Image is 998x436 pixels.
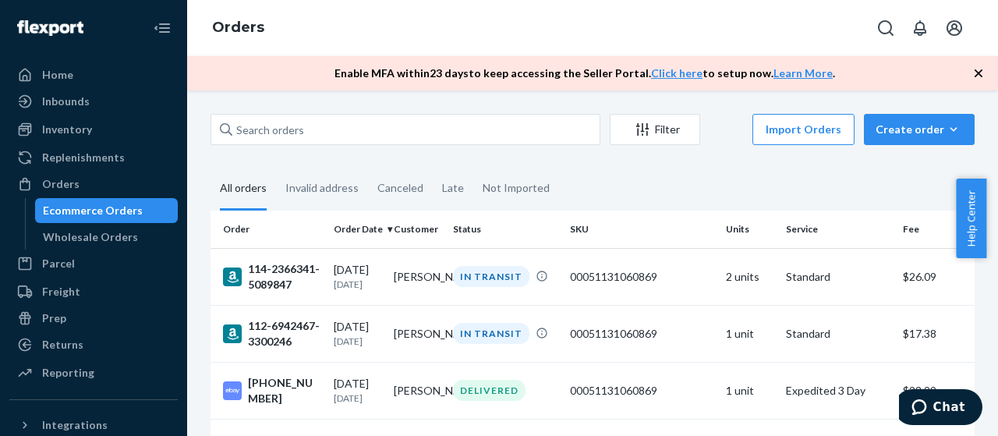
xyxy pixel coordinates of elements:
[334,335,381,348] p: [DATE]
[9,62,178,87] a: Home
[870,12,901,44] button: Open Search Box
[334,319,381,348] div: [DATE]
[9,89,178,114] a: Inbounds
[720,362,780,419] td: 1 unit
[334,376,381,405] div: [DATE]
[223,318,321,349] div: 112-6942467-3300246
[35,225,179,250] a: Wholesale Orders
[200,5,277,51] ol: breadcrumbs
[42,284,80,300] div: Freight
[9,251,178,276] a: Parcel
[42,94,90,109] div: Inbounds
[453,266,529,287] div: IN TRANSIT
[327,211,388,248] th: Order Date
[9,332,178,357] a: Returns
[285,168,359,208] div: Invalid address
[17,20,83,36] img: Flexport logo
[939,12,970,44] button: Open account menu
[720,211,780,248] th: Units
[904,12,936,44] button: Open notifications
[42,176,80,192] div: Orders
[786,269,890,285] p: Standard
[864,114,975,145] button: Create order
[570,383,713,399] div: 00051131060869
[9,279,178,304] a: Freight
[720,248,780,305] td: 2 units
[9,172,178,197] a: Orders
[9,145,178,170] a: Replenishments
[956,179,986,258] button: Help Center
[610,114,700,145] button: Filter
[453,323,529,344] div: IN TRANSIT
[780,211,897,248] th: Service
[223,375,321,406] div: [PHONE_NUMBER]
[9,306,178,331] a: Prep
[447,211,564,248] th: Status
[377,168,423,208] div: Canceled
[42,417,108,433] div: Integrations
[211,114,600,145] input: Search orders
[388,305,448,362] td: [PERSON_NAME]
[42,337,83,353] div: Returns
[334,278,381,291] p: [DATE]
[42,150,125,165] div: Replenishments
[220,168,267,211] div: All orders
[42,310,66,326] div: Prep
[334,392,381,405] p: [DATE]
[570,269,713,285] div: 00051131060869
[9,117,178,142] a: Inventory
[334,66,835,81] p: Enable MFA within 23 days to keep accessing the Seller Portal. to setup now. .
[773,66,833,80] a: Learn More
[752,114,855,145] button: Import Orders
[651,66,702,80] a: Click here
[897,362,990,419] td: $22.99
[897,248,990,305] td: $26.09
[42,256,75,271] div: Parcel
[334,262,381,291] div: [DATE]
[394,222,441,236] div: Customer
[42,122,92,137] div: Inventory
[876,122,963,137] div: Create order
[9,360,178,385] a: Reporting
[35,198,179,223] a: Ecommerce Orders
[42,67,73,83] div: Home
[720,305,780,362] td: 1 unit
[43,229,138,245] div: Wholesale Orders
[453,380,526,401] div: DELIVERED
[483,168,550,208] div: Not Imported
[388,248,448,305] td: [PERSON_NAME]
[564,211,720,248] th: SKU
[212,19,264,36] a: Orders
[897,211,990,248] th: Fee
[42,365,94,381] div: Reporting
[610,122,699,137] div: Filter
[786,326,890,342] p: Standard
[570,326,713,342] div: 00051131060869
[442,168,464,208] div: Late
[223,261,321,292] div: 114-2366341-5089847
[388,362,448,419] td: [PERSON_NAME]
[899,389,982,428] iframe: Opens a widget where you can chat to one of our agents
[147,12,178,44] button: Close Navigation
[43,203,143,218] div: Ecommerce Orders
[786,383,890,399] p: Expedited 3 Day
[211,211,327,248] th: Order
[897,305,990,362] td: $17.38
